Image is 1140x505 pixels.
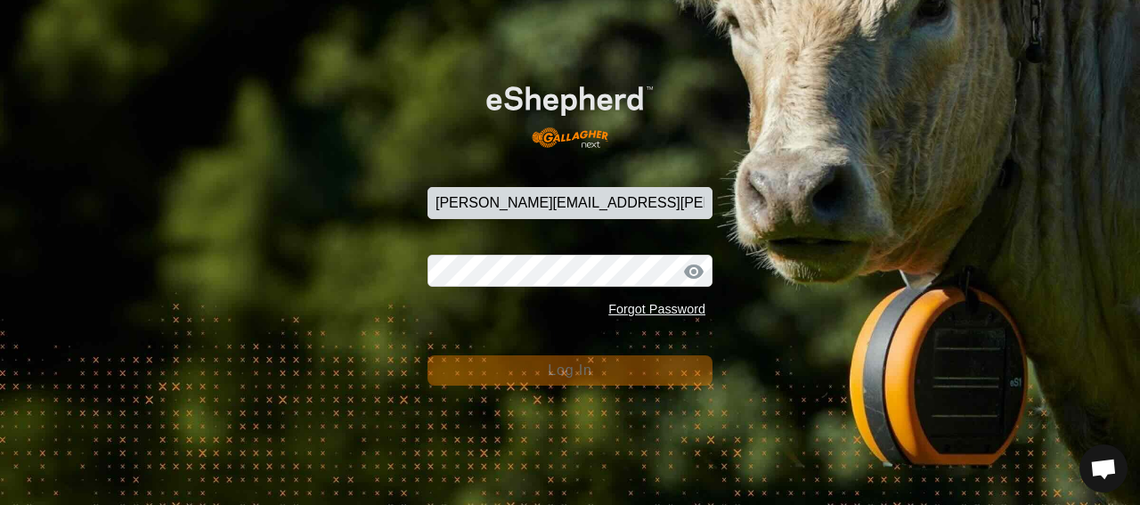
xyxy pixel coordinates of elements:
[427,355,712,386] button: Log In
[548,362,591,378] span: Log In
[427,187,712,219] input: Email Address
[1079,444,1128,493] div: Open chat
[608,302,705,316] a: Forgot Password
[456,62,684,159] img: E-shepherd Logo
